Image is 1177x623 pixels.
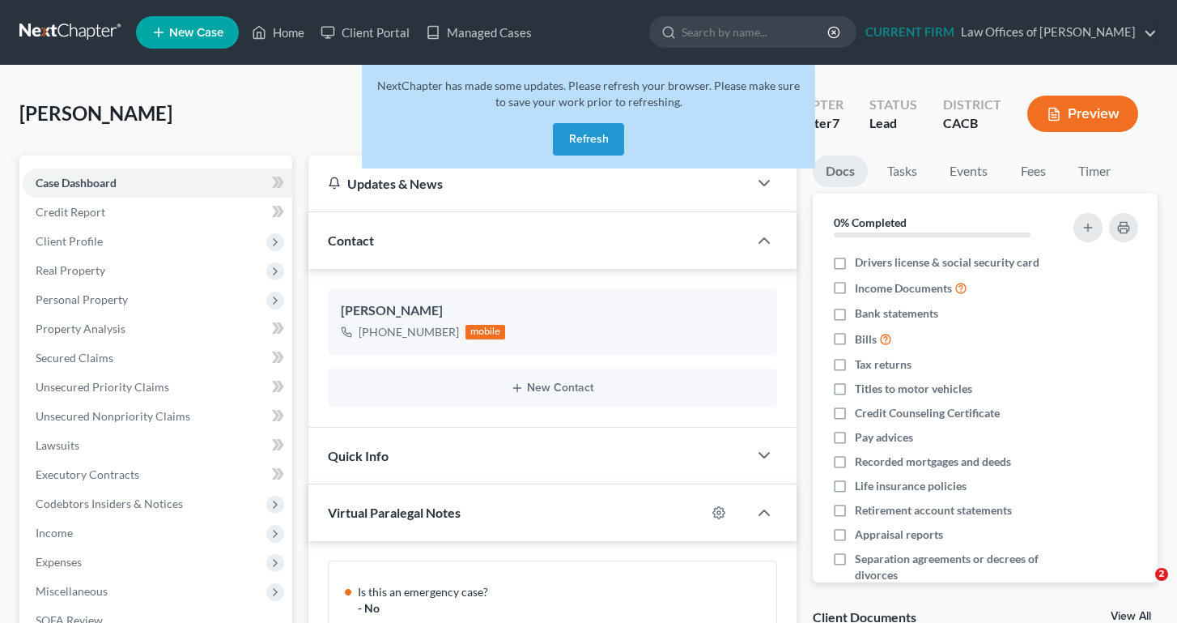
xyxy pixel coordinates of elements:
[857,18,1157,47] a: CURRENT FIRMLaw Offices of [PERSON_NAME]
[36,555,82,569] span: Expenses
[36,322,125,335] span: Property Analysis
[36,526,73,540] span: Income
[36,467,139,481] span: Executory Contracts
[1007,156,1059,187] a: Fees
[19,101,172,125] span: [PERSON_NAME]
[418,18,540,47] a: Managed Cases
[23,169,292,198] a: Case Dashboard
[359,324,459,340] div: [PHONE_NUMBER]
[943,96,1001,114] div: District
[937,156,1001,187] a: Events
[855,454,1011,470] span: Recorded mortgages and deeds
[36,263,105,277] span: Real Property
[855,527,943,543] span: Appraisal reports
[1027,96,1138,132] button: Preview
[328,175,729,192] div: Updates & News
[328,233,374,248] span: Contact
[834,215,907,229] strong: 0% Completed
[341,301,765,321] div: [PERSON_NAME]
[23,402,292,431] a: Unsecured Nonpriority Claims
[36,409,190,423] span: Unsecured Nonpriority Claims
[23,344,292,373] a: Secured Claims
[855,381,972,397] span: Titles to motor vehicles
[358,584,767,600] div: Is this an emergency case?
[865,24,954,39] strong: CURRENT FIRM
[358,600,767,617] div: - No
[36,380,169,394] span: Unsecured Priority Claims
[23,460,292,489] a: Executory Contracts
[553,123,624,156] button: Refresh
[1111,611,1151,622] a: View All
[36,234,103,248] span: Client Profile
[682,17,830,47] input: Search by name...
[943,114,1001,133] div: CACB
[855,429,913,446] span: Pay advices
[855,405,1000,421] span: Credit Counseling Certificate
[244,18,312,47] a: Home
[36,292,128,306] span: Personal Property
[874,156,930,187] a: Tasks
[855,356,911,373] span: Tax returns
[855,502,1012,518] span: Retirement account statements
[36,351,113,365] span: Secured Claims
[23,314,292,344] a: Property Analysis
[328,505,461,520] span: Virtual Paralegal Notes
[855,254,1039,271] span: Drivers license & social security card
[869,96,917,114] div: Status
[855,305,938,322] span: Bank statements
[36,176,117,190] span: Case Dashboard
[36,205,105,219] span: Credit Report
[813,156,868,187] a: Docs
[465,325,506,339] div: mobile
[377,79,800,109] span: NextChapter has made some updates. Please refresh your browser. Please make sure to save your wor...
[855,551,1057,583] span: Separation agreements or decrees of divorces
[341,382,765,395] button: New Contact
[832,115,839,130] span: 7
[1065,156,1124,187] a: Timer
[869,114,917,133] div: Lead
[1122,568,1161,607] iframe: Intercom live chat
[36,584,108,598] span: Miscellaneous
[23,373,292,402] a: Unsecured Priority Claims
[855,331,877,348] span: Bills
[312,18,418,47] a: Client Portal
[1155,568,1168,581] span: 2
[23,431,292,460] a: Lawsuits
[169,27,223,39] span: New Case
[855,478,967,494] span: Life insurance policies
[328,448,389,463] span: Quick Info
[23,198,292,227] a: Credit Report
[36,438,79,452] span: Lawsuits
[36,497,183,510] span: Codebtors Insiders & Notices
[855,280,952,297] span: Income Documents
